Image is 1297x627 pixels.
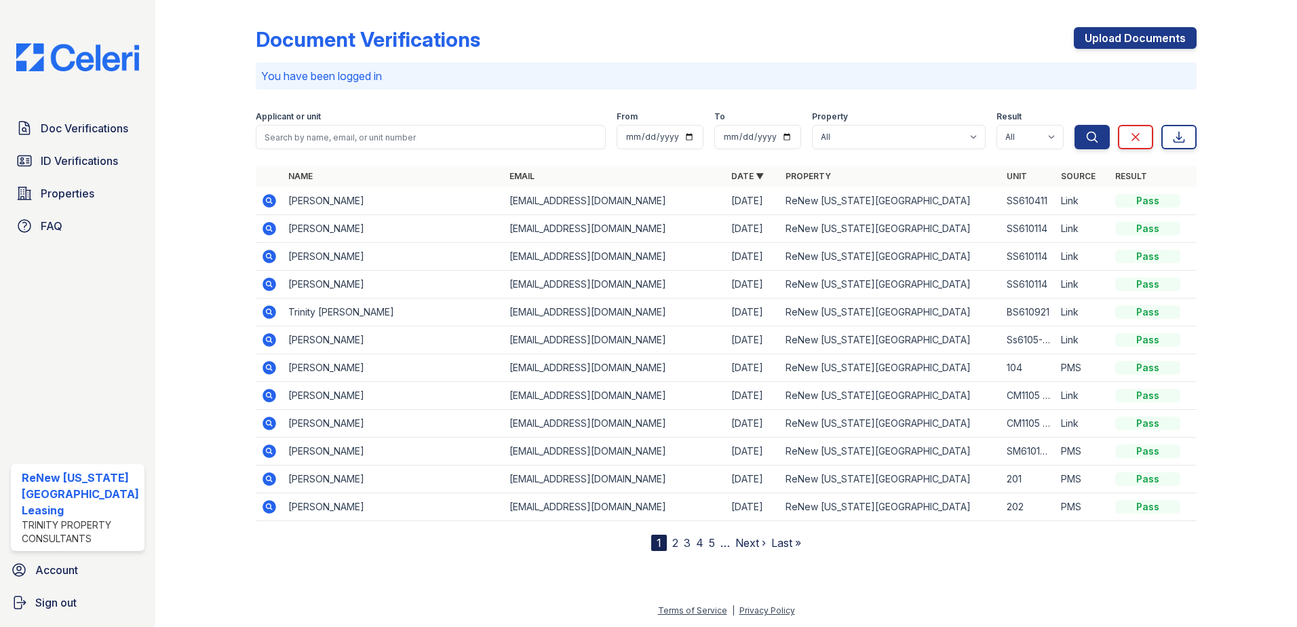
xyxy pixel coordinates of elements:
span: FAQ [41,218,62,234]
td: Link [1056,243,1110,271]
td: [EMAIL_ADDRESS][DOMAIN_NAME] [504,187,726,215]
td: [PERSON_NAME] [283,243,505,271]
div: Pass [1115,361,1180,375]
td: CM1105 apt202 [1001,382,1056,410]
td: [PERSON_NAME] [283,215,505,243]
td: [PERSON_NAME] [283,438,505,465]
td: [PERSON_NAME] [283,326,505,354]
td: Trinity [PERSON_NAME] [283,299,505,326]
label: Result [996,111,1022,122]
a: Account [5,556,150,584]
label: Applicant or unit [256,111,321,122]
div: Pass [1115,500,1180,514]
a: Upload Documents [1074,27,1197,49]
td: ReNew [US_STATE][GEOGRAPHIC_DATA] [780,438,1002,465]
td: [PERSON_NAME] [283,271,505,299]
td: PMS [1056,438,1110,465]
div: Pass [1115,417,1180,430]
a: 2 [672,536,678,550]
a: Name [288,171,313,181]
div: Pass [1115,194,1180,208]
td: PMS [1056,354,1110,382]
td: PMS [1056,465,1110,493]
td: [DATE] [726,354,780,382]
a: Privacy Policy [739,605,795,615]
div: 1 [651,535,667,551]
a: Next › [735,536,766,550]
div: Pass [1115,222,1180,235]
a: FAQ [11,212,144,240]
div: Pass [1115,444,1180,458]
td: 201 [1001,465,1056,493]
a: Properties [11,180,144,207]
div: ReNew [US_STATE][GEOGRAPHIC_DATA] Leasing [22,470,139,518]
td: [PERSON_NAME] [283,382,505,410]
td: ReNew [US_STATE][GEOGRAPHIC_DATA] [780,382,1002,410]
a: 5 [709,536,715,550]
td: [EMAIL_ADDRESS][DOMAIN_NAME] [504,493,726,521]
td: [PERSON_NAME] [283,354,505,382]
td: Link [1056,299,1110,326]
td: [PERSON_NAME] [283,187,505,215]
img: CE_Logo_Blue-a8612792a0a2168367f1c8372b55b34899dd931a85d93a1a3d3e32e68fde9ad4.png [5,43,150,71]
a: Source [1061,171,1096,181]
a: Sign out [5,589,150,616]
a: Result [1115,171,1147,181]
td: SS610114 [1001,243,1056,271]
td: ReNew [US_STATE][GEOGRAPHIC_DATA] [780,410,1002,438]
a: Unit [1007,171,1027,181]
a: ID Verifications [11,147,144,174]
span: Properties [41,185,94,202]
td: [DATE] [726,410,780,438]
label: Property [812,111,848,122]
td: [EMAIL_ADDRESS][DOMAIN_NAME] [504,465,726,493]
td: ReNew [US_STATE][GEOGRAPHIC_DATA] [780,465,1002,493]
label: To [714,111,725,122]
div: Pass [1115,472,1180,486]
span: … [720,535,730,551]
td: [DATE] [726,215,780,243]
td: [PERSON_NAME] [283,465,505,493]
td: CM1105 apt202 [1001,410,1056,438]
td: [DATE] [726,493,780,521]
div: Pass [1115,333,1180,347]
a: Date ▼ [731,171,764,181]
td: [EMAIL_ADDRESS][DOMAIN_NAME] [504,438,726,465]
a: 3 [684,536,691,550]
a: Doc Verifications [11,115,144,142]
label: From [617,111,638,122]
td: Link [1056,326,1110,354]
td: ReNew [US_STATE][GEOGRAPHIC_DATA] [780,299,1002,326]
a: Terms of Service [658,605,727,615]
td: [DATE] [726,438,780,465]
div: Trinity Property Consultants [22,518,139,546]
td: [PERSON_NAME] [283,410,505,438]
td: ReNew [US_STATE][GEOGRAPHIC_DATA] [780,243,1002,271]
span: Sign out [35,594,77,611]
td: SS610114 [1001,271,1056,299]
div: | [732,605,735,615]
td: Link [1056,187,1110,215]
a: Last » [771,536,801,550]
td: 202 [1001,493,1056,521]
td: SM610122 [1001,438,1056,465]
td: SS610114 [1001,215,1056,243]
a: 4 [696,536,703,550]
td: ReNew [US_STATE][GEOGRAPHIC_DATA] [780,215,1002,243]
td: [EMAIL_ADDRESS][DOMAIN_NAME] [504,215,726,243]
td: [EMAIL_ADDRESS][DOMAIN_NAME] [504,382,726,410]
td: PMS [1056,493,1110,521]
td: Link [1056,410,1110,438]
td: Ss6105-102 [1001,326,1056,354]
td: [EMAIL_ADDRESS][DOMAIN_NAME] [504,410,726,438]
div: Document Verifications [256,27,480,52]
a: Email [509,171,535,181]
div: Pass [1115,278,1180,291]
td: Link [1056,215,1110,243]
div: Pass [1115,250,1180,263]
td: [EMAIL_ADDRESS][DOMAIN_NAME] [504,299,726,326]
td: [DATE] [726,382,780,410]
td: [PERSON_NAME] [283,493,505,521]
td: [DATE] [726,271,780,299]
